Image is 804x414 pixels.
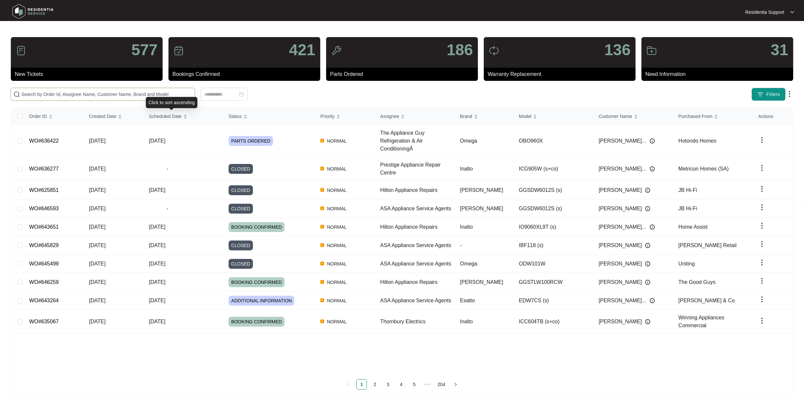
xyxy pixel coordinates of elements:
[650,224,655,230] img: Info icon
[15,70,163,78] p: New Tickets
[753,108,793,125] th: Actions
[29,298,59,303] a: WO#643264
[89,319,105,324] span: [DATE]
[460,138,477,144] span: Omega
[599,260,642,268] span: [PERSON_NAME]
[454,382,458,386] span: right
[460,242,462,248] span: -
[758,317,766,325] img: dropdown arrow
[380,186,455,194] div: Hilton Appliance Repairs
[89,242,105,248] span: [DATE]
[599,165,646,173] span: [PERSON_NAME]...
[447,42,473,58] p: 186
[149,224,165,230] span: [DATE]
[460,166,473,172] span: Inalto
[29,261,59,266] a: WO#645499
[173,45,184,56] img: icon
[229,222,284,232] span: BOOKING CONFIRMED
[460,261,477,266] span: Omega
[758,259,766,266] img: dropdown arrow
[29,187,59,193] a: WO#625851
[324,278,349,286] span: NORMAL
[758,240,766,248] img: dropdown arrow
[514,291,593,310] td: EDW7CS (s)
[514,157,593,181] td: ICG905W (s+co)
[324,223,349,231] span: NORMAL
[29,319,59,324] a: WO#635067
[422,379,433,390] li: Next 5 Pages
[450,379,461,390] button: right
[315,108,375,125] th: Priority
[380,260,455,268] div: ASA Appliance Service Agents
[357,379,367,389] a: 1
[380,129,455,153] div: The Appliance Guy Refrigeration & Air ConditioningÂ
[84,108,144,125] th: Created Date
[599,113,632,120] span: Customer Name
[229,185,253,195] span: CLOSED
[223,108,315,125] th: Status
[599,223,646,231] span: [PERSON_NAME]...
[229,317,284,327] span: BOOKING CONFIRMED
[369,379,380,390] li: 2
[679,242,737,248] span: [PERSON_NAME] Retail
[758,164,766,172] img: dropdown arrow
[131,42,158,58] p: 577
[383,379,393,389] a: 3
[380,297,455,305] div: ASA Appliance Service Agents
[673,108,753,125] th: Purchased From
[593,108,673,125] th: Customer Name
[422,379,433,390] span: •••
[514,310,593,334] td: ICC604TB (s+co)
[650,298,655,303] img: Info icon
[149,298,165,303] span: [DATE]
[320,262,324,265] img: Vercel Logo
[514,181,593,199] td: GGSDW6012S (s)
[650,166,655,172] img: Info icon
[324,165,349,173] span: NORMAL
[149,319,165,324] span: [DATE]
[679,206,697,211] span: JB Hi-Fi
[409,379,419,389] a: 5
[331,45,342,56] img: icon
[599,205,642,213] span: [PERSON_NAME]
[29,113,47,120] span: Order ID
[380,241,455,249] div: ASA Appliance Service Agents
[757,91,764,98] img: filter icon
[460,279,503,285] span: [PERSON_NAME]
[346,382,350,386] span: left
[330,70,478,78] p: Parts Ordered
[645,243,650,248] img: Info icon
[149,165,186,173] span: -
[343,379,354,390] button: left
[320,280,324,284] img: Vercel Logo
[758,203,766,211] img: dropdown arrow
[89,166,105,172] span: [DATE]
[514,125,593,157] td: OBO960X
[599,278,642,286] span: [PERSON_NAME]
[679,113,712,120] span: Purchased From
[514,236,593,255] td: IBF118 (s)
[380,318,455,326] div: Thornbury Electrics
[679,166,729,172] span: Metricon Homes (SA)
[89,224,105,230] span: [DATE]
[646,45,657,56] img: icon
[149,187,165,193] span: [DATE]
[455,108,514,125] th: Brand
[172,70,320,78] p: Bookings Confirmed
[599,241,642,249] span: [PERSON_NAME]
[679,187,697,193] span: JB Hi-Fi
[599,137,646,145] span: [PERSON_NAME]...
[356,379,367,390] li: 1
[146,97,197,108] div: Click to sort ascending
[149,261,165,266] span: [DATE]
[460,224,473,230] span: Inalto
[229,204,253,214] span: CLOSED
[21,91,192,98] input: Search by Order Id, Assignee Name, Customer Name, Brand and Model
[324,318,349,326] span: NORMAL
[324,137,349,145] span: NORMAL
[29,206,59,211] a: WO#646593
[149,242,165,248] span: [DATE]
[320,167,324,171] img: Vercel Logo
[679,261,695,266] span: Uniting
[645,206,650,211] img: Info icon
